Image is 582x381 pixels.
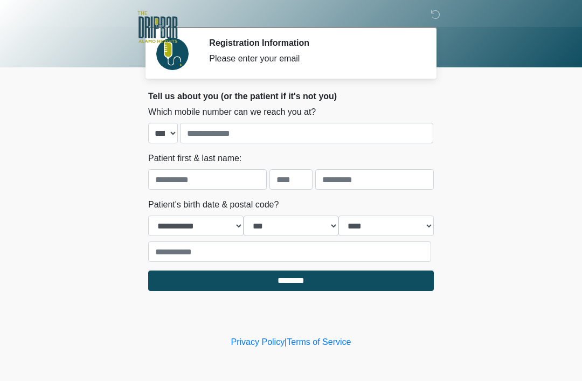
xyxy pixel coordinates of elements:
a: Terms of Service [287,337,351,347]
label: Patient's birth date & postal code? [148,198,279,211]
a: Privacy Policy [231,337,285,347]
a: | [285,337,287,347]
img: The DRIPBaR - Alamo Heights Logo [137,8,178,46]
h2: Tell us about you (or the patient if it's not you) [148,91,434,101]
label: Which mobile number can we reach you at? [148,106,316,119]
label: Patient first & last name: [148,152,241,165]
div: Please enter your email [209,52,418,65]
